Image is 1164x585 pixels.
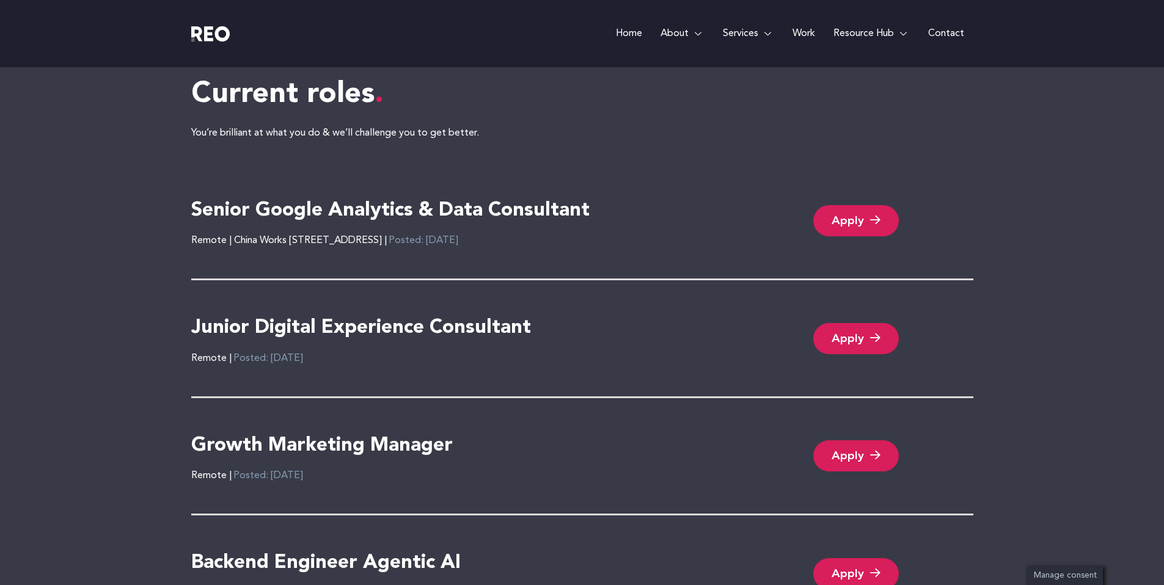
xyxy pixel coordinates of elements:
[191,551,461,576] h4: Backend Engineer Agentic AI
[191,125,973,142] p: You’re brilliant at what you do & we’ll challenge you to get better.
[232,354,303,363] span: Posted: [DATE]
[191,233,458,248] div: Remote | China Works [STREET_ADDRESS] |
[387,236,458,245] span: Posted: [DATE]
[191,429,453,469] a: Growth Marketing Manager
[191,468,303,483] div: Remote |
[813,323,899,354] a: Apply
[813,440,899,471] a: Apply
[232,471,303,481] span: Posted: [DATE]
[191,198,590,224] h4: Senior Google Analytics & Data Consultant
[191,316,531,341] h4: Junior Digital Experience Consultant
[191,194,590,234] a: Senior Google Analytics & Data Consultant
[1034,572,1097,580] span: Manage consent
[191,351,303,366] div: Remote |
[191,434,453,459] h4: Growth Marketing Manager
[191,311,531,351] a: Junior Digital Experience Consultant
[813,205,899,236] a: Apply
[191,80,384,109] span: Current roles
